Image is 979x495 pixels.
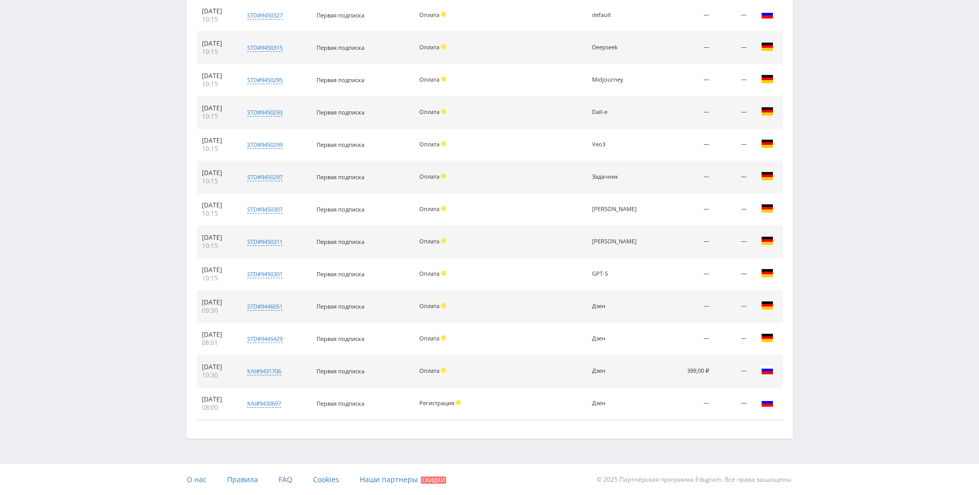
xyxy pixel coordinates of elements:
td: — [714,226,752,258]
div: 10:15 [202,80,232,88]
td: — [714,291,752,323]
div: Kling [592,206,638,213]
div: Dall-e [592,109,638,116]
div: [DATE] [202,137,232,145]
td: — [661,161,714,194]
div: [DATE] [202,201,232,210]
span: Первая подписка [317,367,364,375]
span: Холд [441,335,446,340]
div: 10:15 [202,177,232,185]
img: deu.png [761,138,773,150]
span: FAQ [279,474,292,484]
div: Veo3 [592,141,638,148]
div: [DATE] [202,234,232,242]
div: Дзен [592,303,638,310]
span: Холд [441,44,446,49]
span: Оплата [419,270,439,277]
span: Холд [441,238,446,243]
img: deu.png [761,202,773,215]
div: Дзен [592,400,638,407]
span: Холд [441,77,446,82]
img: deu.png [761,299,773,312]
div: 10:15 [202,274,232,282]
span: Холд [441,12,446,17]
span: Первая подписка [317,173,364,181]
span: Первая подписка [317,335,364,342]
div: [DATE] [202,169,232,177]
td: — [714,97,752,129]
a: О нас [187,464,207,495]
a: Наши партнеры Скидки [360,464,446,495]
td: — [714,258,752,291]
td: — [714,323,752,355]
td: — [661,323,714,355]
td: — [661,258,714,291]
span: Оплата [419,11,439,18]
span: Первая подписка [317,399,364,407]
div: kai#9431706 [247,367,281,375]
span: Первая подписка [317,205,364,213]
span: Скидки [421,477,446,484]
span: Холд [456,400,461,405]
img: deu.png [761,105,773,118]
span: Первая подписка [317,270,364,278]
div: [DATE] [202,72,232,80]
div: std#9450301 [247,270,283,278]
div: std#9450299 [247,141,283,149]
span: Первая подписка [317,11,364,19]
img: rus.png [761,364,773,376]
span: Холд [441,303,446,308]
div: 10:15 [202,210,232,218]
div: std#9450293 [247,108,283,117]
span: Первая подписка [317,108,364,116]
span: Первая подписка [317,44,364,51]
img: deu.png [761,267,773,279]
div: 10:15 [202,48,232,56]
span: Холд [441,174,446,179]
div: [DATE] [202,266,232,274]
span: Оплата [419,205,439,213]
div: GPT-5 [592,271,638,277]
td: — [661,194,714,226]
div: Дзен [592,368,638,374]
td: — [714,388,752,420]
span: Оплата [419,140,439,148]
div: 08:01 [202,339,232,347]
div: Midjourney [592,77,638,83]
span: Первая подписка [317,302,364,310]
td: — [714,161,752,194]
td: — [661,64,714,97]
div: std#9446051 [247,302,283,311]
span: Первая подписка [317,238,364,245]
div: kai#9430697 [247,399,281,408]
div: 09:30 [202,307,232,315]
div: © 2025 Партнёрская программа Edugram. Все права защищены. [494,464,792,495]
span: Холд [441,141,446,146]
div: 10:15 [202,112,232,121]
img: rus.png [761,396,773,409]
div: std#9450295 [247,76,283,84]
div: Дзен [592,335,638,342]
img: deu.png [761,41,773,53]
td: — [714,194,752,226]
td: — [714,129,752,161]
td: — [661,97,714,129]
span: Оплата [419,75,439,83]
td: — [714,64,752,97]
span: Холд [441,109,446,114]
td: — [661,291,714,323]
div: [DATE] [202,395,232,404]
td: — [661,32,714,64]
img: deu.png [761,235,773,247]
div: Задачник [592,174,638,180]
td: — [714,32,752,64]
div: 10:30 [202,371,232,379]
div: [DATE] [202,7,232,15]
span: Первая подписка [317,141,364,148]
span: Первая подписка [317,76,364,84]
img: deu.png [761,73,773,85]
td: — [661,226,714,258]
img: deu.png [761,332,773,344]
span: Оплата [419,237,439,245]
span: Регистрация [419,399,454,407]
